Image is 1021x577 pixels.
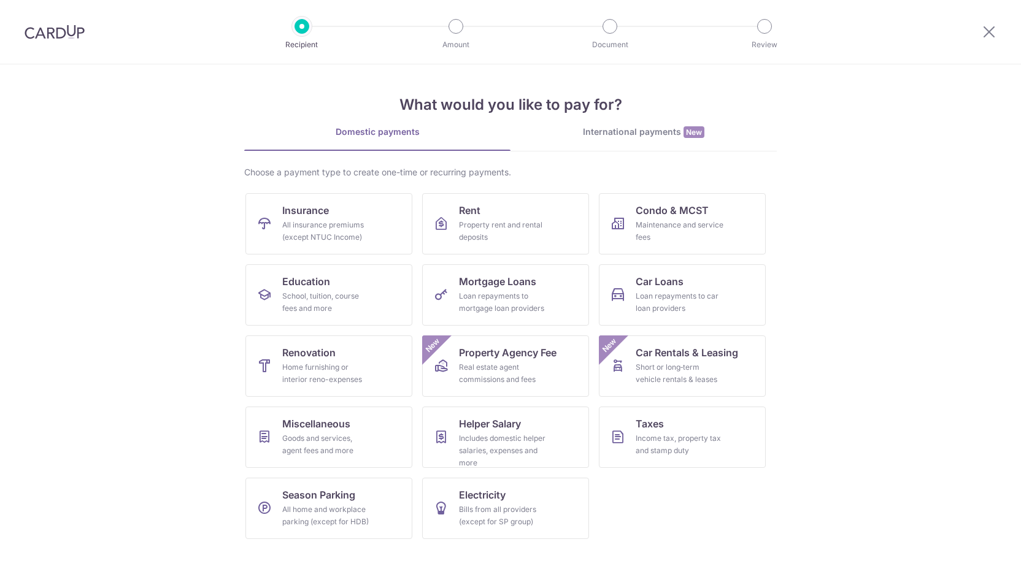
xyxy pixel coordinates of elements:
span: Helper Salary [459,416,521,431]
img: CardUp [25,25,85,39]
span: Season Parking [282,487,355,502]
div: Bills from all providers (except for SP group) [459,503,547,528]
span: Property Agency Fee [459,345,557,360]
div: Loan repayments to car loan providers [636,290,724,315]
a: Car LoansLoan repayments to car loan providers [599,264,766,326]
a: Mortgage LoansLoan repayments to mortgage loan providers [422,264,589,326]
span: Car Loans [636,274,684,289]
div: Income tax, property tax and stamp duty [636,432,724,457]
span: Car Rentals & Leasing [636,345,738,360]
div: Includes domestic helper salaries, expenses and more [459,432,547,469]
div: All insurance premiums (except NTUC Income) [282,219,371,243]
span: Taxes [636,416,664,431]
a: InsuranceAll insurance premiums (except NTUC Income) [245,193,412,254]
a: TaxesIncome tax, property tax and stamp duty [599,407,766,468]
a: Helper SalaryIncludes domestic helper salaries, expenses and more [422,407,589,468]
a: EducationSchool, tuition, course fees and more [245,264,412,326]
a: Property Agency FeeReal estate agent commissions and feesNew [422,335,589,397]
p: Recipient [256,39,347,51]
div: All home and workplace parking (except for HDB) [282,503,371,528]
a: RentProperty rent and rental deposits [422,193,589,254]
div: Domestic payments [244,126,510,138]
span: New [599,335,620,356]
iframe: Opens a widget where you can find more information [942,540,1009,571]
span: Education [282,274,330,289]
a: ElectricityBills from all providers (except for SP group) [422,478,589,539]
div: Real estate agent commissions and fees [459,361,547,386]
div: Property rent and rental deposits [459,219,547,243]
a: Season ParkingAll home and workplace parking (except for HDB) [245,478,412,539]
p: Amount [410,39,501,51]
a: RenovationHome furnishing or interior reno-expenses [245,335,412,397]
span: Renovation [282,345,336,360]
span: Insurance [282,203,329,218]
p: Review [719,39,810,51]
div: Loan repayments to mortgage loan providers [459,290,547,315]
span: Miscellaneous [282,416,350,431]
div: Choose a payment type to create one-time or recurring payments. [244,166,777,178]
span: Rent [459,203,480,218]
div: Goods and services, agent fees and more [282,432,371,457]
div: Home furnishing or interior reno-expenses [282,361,371,386]
span: Condo & MCST [636,203,709,218]
span: Mortgage Loans [459,274,536,289]
div: Maintenance and service fees [636,219,724,243]
a: MiscellaneousGoods and services, agent fees and more [245,407,412,468]
div: School, tuition, course fees and more [282,290,371,315]
div: International payments [510,126,777,139]
p: Document [564,39,655,51]
h4: What would you like to pay for? [244,94,777,116]
a: Car Rentals & LeasingShort or long‑term vehicle rentals & leasesNew [599,335,766,397]
div: Short or long‑term vehicle rentals & leases [636,361,724,386]
span: New [423,335,443,356]
span: Electricity [459,487,506,502]
span: New [684,126,704,138]
a: Condo & MCSTMaintenance and service fees [599,193,766,254]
